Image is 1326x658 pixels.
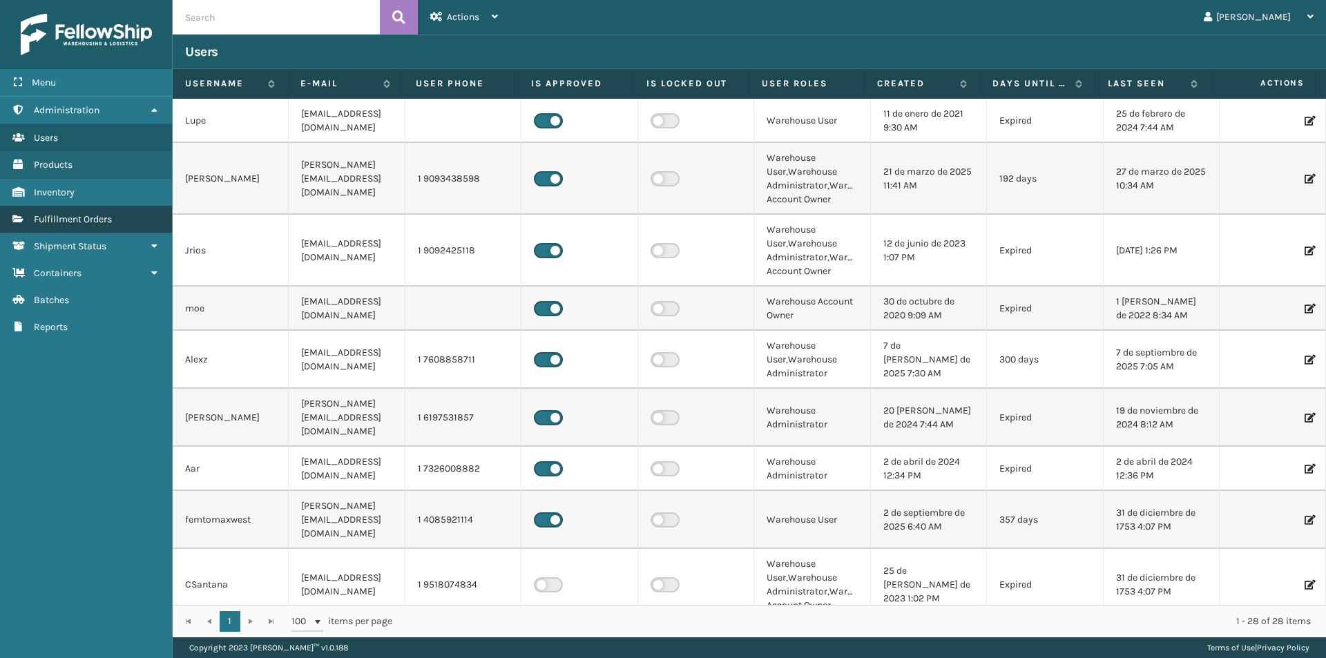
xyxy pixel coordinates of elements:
[173,447,289,491] td: Aar
[1305,580,1313,590] i: Edit
[987,287,1103,331] td: Expired
[754,331,870,389] td: Warehouse User,Warehouse Administrator
[405,491,521,549] td: 1 4085921114
[987,491,1103,549] td: 357 days
[1305,246,1313,255] i: Edit
[34,294,69,306] span: Batches
[987,331,1103,389] td: 300 days
[405,331,521,389] td: 1 7608858711
[1305,304,1313,313] i: Edit
[289,549,405,621] td: [EMAIL_ADDRESS][DOMAIN_NAME]
[1104,215,1220,287] td: [DATE] 1:26 PM
[173,389,289,447] td: [PERSON_NAME]
[289,491,405,549] td: [PERSON_NAME][EMAIL_ADDRESS][DOMAIN_NAME]
[173,331,289,389] td: Alexz
[289,143,405,215] td: [PERSON_NAME][EMAIL_ADDRESS][DOMAIN_NAME]
[34,267,81,279] span: Containers
[173,491,289,549] td: femtomaxwest
[987,99,1103,143] td: Expired
[1104,287,1220,331] td: 1 [PERSON_NAME] de 2022 8:34 AM
[1108,77,1184,90] label: Last Seen
[1305,174,1313,184] i: Edit
[754,215,870,287] td: Warehouse User,Warehouse Administrator,Warehouse Account Owner
[1305,464,1313,474] i: Edit
[531,77,621,90] label: Is Approved
[754,99,870,143] td: Warehouse User
[416,77,506,90] label: User phone
[646,77,736,90] label: Is Locked Out
[1305,116,1313,126] i: Edit
[289,99,405,143] td: [EMAIL_ADDRESS][DOMAIN_NAME]
[762,77,852,90] label: User Roles
[405,549,521,621] td: 1 9518074834
[185,77,261,90] label: Username
[871,143,987,215] td: 21 de marzo de 2025 11:41 AM
[754,287,870,331] td: Warehouse Account Owner
[32,77,56,88] span: Menu
[871,99,987,143] td: 11 de enero de 2021 9:30 AM
[173,549,289,621] td: CSantana
[1104,99,1220,143] td: 25 de febrero de 2024 7:44 AM
[871,491,987,549] td: 2 de septiembre de 2025 6:40 AM
[189,637,348,658] p: Copyright 2023 [PERSON_NAME]™ v 1.0.188
[987,549,1103,621] td: Expired
[871,331,987,389] td: 7 de [PERSON_NAME] de 2025 7:30 AM
[987,447,1103,491] td: Expired
[34,240,106,252] span: Shipment Status
[877,77,953,90] label: Created
[34,132,58,144] span: Users
[289,389,405,447] td: [PERSON_NAME][EMAIL_ADDRESS][DOMAIN_NAME]
[1104,491,1220,549] td: 31 de diciembre de 1753 4:07 PM
[34,213,112,225] span: Fulfillment Orders
[1104,549,1220,621] td: 31 de diciembre de 1753 4:07 PM
[1104,447,1220,491] td: 2 de abril de 2024 12:36 PM
[289,287,405,331] td: [EMAIL_ADDRESS][DOMAIN_NAME]
[1305,413,1313,423] i: Edit
[173,287,289,331] td: moe
[173,143,289,215] td: [PERSON_NAME]
[34,186,75,198] span: Inventory
[1104,389,1220,447] td: 19 de noviembre de 2024 8:12 AM
[412,615,1311,628] div: 1 - 28 of 28 items
[405,215,521,287] td: 1 9092425118
[289,215,405,287] td: [EMAIL_ADDRESS][DOMAIN_NAME]
[405,447,521,491] td: 1 7326008882
[871,287,987,331] td: 30 de octubre de 2020 9:09 AM
[992,77,1068,90] label: Days until password expires
[987,389,1103,447] td: Expired
[1104,331,1220,389] td: 7 de septiembre de 2025 7:05 AM
[1207,637,1309,658] div: |
[987,143,1103,215] td: 192 days
[871,549,987,621] td: 25 de [PERSON_NAME] de 2023 1:02 PM
[289,447,405,491] td: [EMAIL_ADDRESS][DOMAIN_NAME]
[220,611,240,632] a: 1
[987,215,1103,287] td: Expired
[871,389,987,447] td: 20 [PERSON_NAME] de 2024 7:44 AM
[1305,515,1313,525] i: Edit
[34,159,73,171] span: Products
[754,143,870,215] td: Warehouse User,Warehouse Administrator,Warehouse Account Owner
[173,99,289,143] td: Lupe
[754,549,870,621] td: Warehouse User,Warehouse Administrator,Warehouse Account Owner
[34,104,99,116] span: Administration
[1215,72,1313,95] span: Actions
[1104,143,1220,215] td: 27 de marzo de 2025 10:34 AM
[291,615,312,628] span: 100
[291,611,392,632] span: items per page
[1257,643,1309,652] a: Privacy Policy
[34,321,68,333] span: Reports
[754,447,870,491] td: Warehouse Administrator
[1305,355,1313,365] i: Edit
[871,447,987,491] td: 2 de abril de 2024 12:34 PM
[405,143,521,215] td: 1 9093438598
[447,11,479,23] span: Actions
[21,14,152,55] img: logo
[173,215,289,287] td: Jrios
[289,331,405,389] td: [EMAIL_ADDRESS][DOMAIN_NAME]
[300,77,376,90] label: E-mail
[1207,643,1255,652] a: Terms of Use
[871,215,987,287] td: 12 de junio de 2023 1:07 PM
[754,389,870,447] td: Warehouse Administrator
[185,43,218,60] h3: Users
[405,389,521,447] td: 1 6197531857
